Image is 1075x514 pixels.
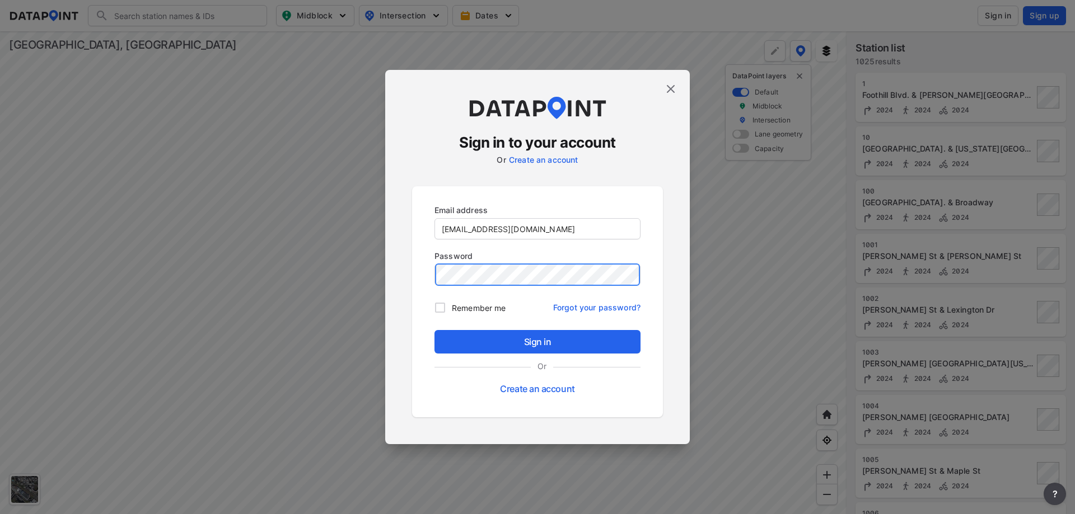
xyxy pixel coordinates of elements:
span: Sign in [443,335,632,348]
button: more [1044,483,1066,505]
label: Or [497,155,506,164]
img: dataPointLogo.9353c09d.svg [468,97,607,119]
a: Create an account [500,383,574,394]
p: Password [434,250,641,262]
button: Sign in [434,330,641,353]
label: Or [531,360,553,372]
a: Forgot your password? [553,296,641,313]
span: ? [1050,487,1059,501]
img: close.efbf2170.svg [664,82,677,96]
h3: Sign in to your account [412,133,663,153]
input: you@example.com [435,219,640,239]
p: Email address [434,204,641,216]
a: Create an account [509,155,578,164]
span: Remember me [452,302,506,314]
